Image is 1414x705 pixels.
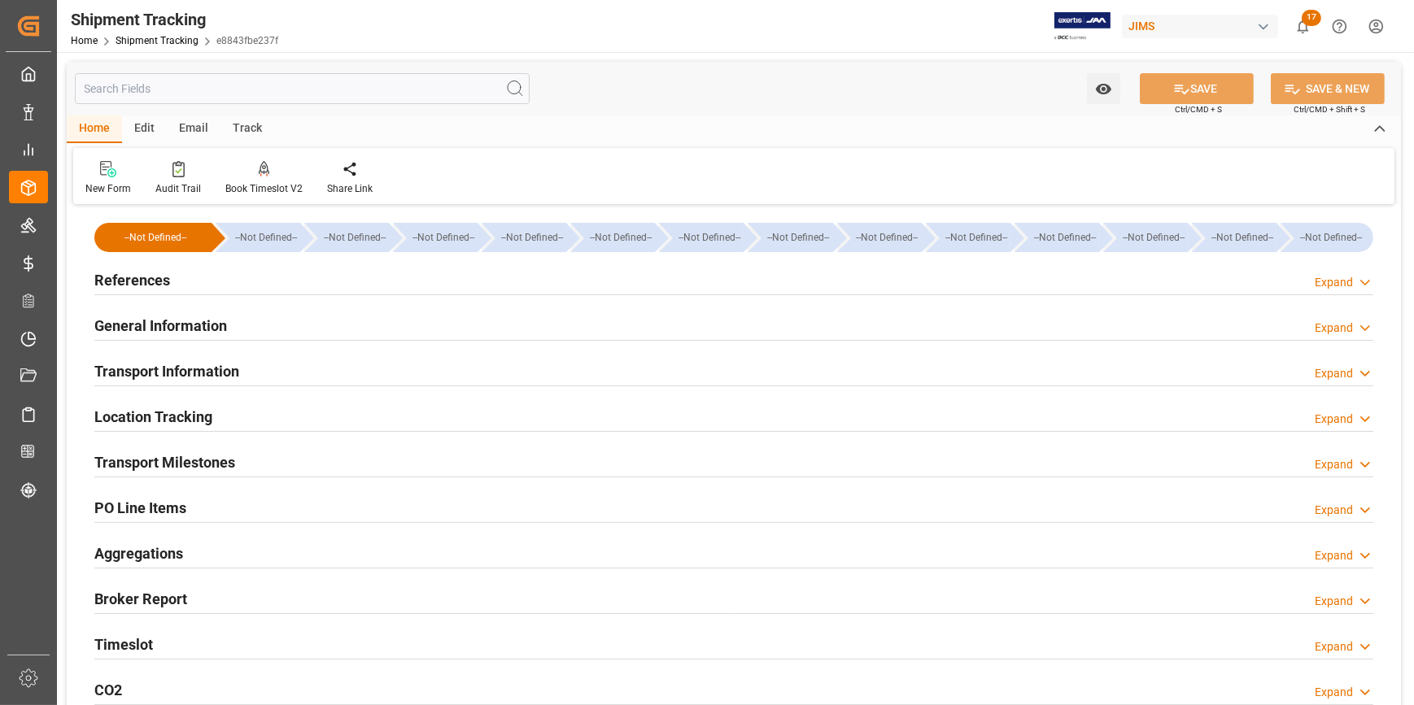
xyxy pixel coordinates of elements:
[111,223,200,252] div: --Not Defined--
[116,35,199,46] a: Shipment Tracking
[1297,223,1365,252] div: --Not Defined--
[1302,10,1321,26] span: 17
[122,115,167,143] div: Edit
[1208,223,1277,252] div: --Not Defined--
[94,406,212,428] h2: Location Tracking
[926,223,1010,252] div: --Not Defined--
[1315,684,1353,701] div: Expand
[167,115,220,143] div: Email
[1015,223,1099,252] div: --Not Defined--
[1321,8,1358,45] button: Help Center
[1119,223,1188,252] div: --Not Defined--
[1315,456,1353,473] div: Expand
[216,223,300,252] div: --Not Defined--
[1315,502,1353,519] div: Expand
[67,115,122,143] div: Home
[94,315,227,337] h2: General Information
[498,223,566,252] div: --Not Defined--
[1315,320,1353,337] div: Expand
[71,35,98,46] a: Home
[327,181,373,196] div: Share Link
[304,223,389,252] div: --Not Defined--
[94,360,239,382] h2: Transport Information
[71,7,278,32] div: Shipment Tracking
[94,588,187,610] h2: Broker Report
[1315,547,1353,564] div: Expand
[1285,8,1321,45] button: show 17 new notifications
[482,223,566,252] div: --Not Defined--
[1281,223,1373,252] div: --Not Defined--
[155,181,201,196] div: Audit Trail
[94,269,170,291] h2: References
[1315,365,1353,382] div: Expand
[225,181,303,196] div: Book Timeslot V2
[232,223,300,252] div: --Not Defined--
[764,223,832,252] div: --Not Defined--
[393,223,478,252] div: --Not Defined--
[837,223,922,252] div: --Not Defined--
[1315,593,1353,610] div: Expand
[1315,411,1353,428] div: Expand
[1192,223,1277,252] div: --Not Defined--
[94,679,122,701] h2: CO2
[94,497,186,519] h2: PO Line Items
[409,223,478,252] div: --Not Defined--
[587,223,655,252] div: --Not Defined--
[75,73,530,104] input: Search Fields
[321,223,389,252] div: --Not Defined--
[1315,274,1353,291] div: Expand
[1122,15,1278,38] div: JIMS
[1175,103,1222,115] span: Ctrl/CMD + S
[853,223,922,252] div: --Not Defined--
[675,223,744,252] div: --Not Defined--
[220,115,274,143] div: Track
[94,223,212,252] div: --Not Defined--
[659,223,744,252] div: --Not Defined--
[1103,223,1188,252] div: --Not Defined--
[748,223,832,252] div: --Not Defined--
[1031,223,1099,252] div: --Not Defined--
[570,223,655,252] div: --Not Defined--
[1315,638,1353,655] div: Expand
[94,633,153,655] h2: Timeslot
[85,181,131,196] div: New Form
[1087,73,1120,104] button: open menu
[1294,103,1365,115] span: Ctrl/CMD + Shift + S
[94,451,235,473] h2: Transport Milestones
[1122,11,1285,41] button: JIMS
[1140,73,1254,104] button: SAVE
[1054,12,1111,41] img: Exertis%20JAM%20-%20Email%20Logo.jpg_1722504956.jpg
[942,223,1010,252] div: --Not Defined--
[1271,73,1385,104] button: SAVE & NEW
[94,542,183,564] h2: Aggregations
